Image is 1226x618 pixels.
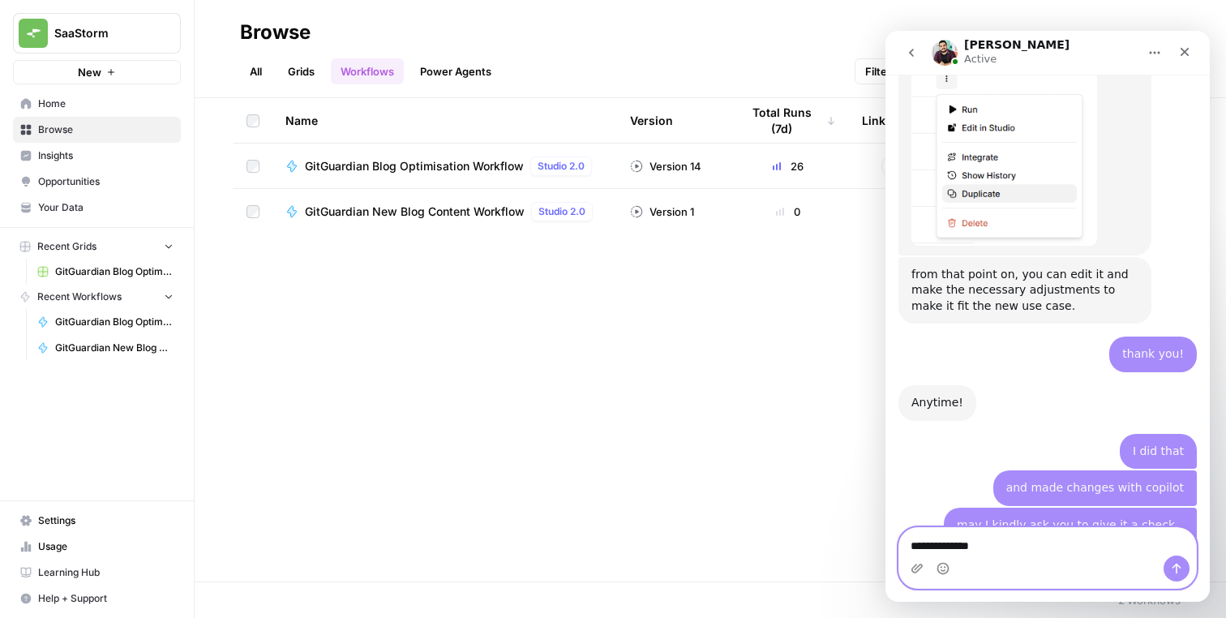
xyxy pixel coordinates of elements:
[305,204,525,220] span: GitGuardian New Blog Content Workflow
[13,195,181,221] a: Your Data
[538,159,585,174] span: Studio 2.0
[13,586,181,612] button: Help + Support
[25,531,38,544] button: Upload attachment
[19,19,48,48] img: SaaStorm Logo
[13,234,181,259] button: Recent Grids
[740,98,836,143] div: Total Runs (7d)
[13,60,181,84] button: New
[13,285,181,309] button: Recent Workflows
[30,335,181,361] a: GitGuardian New Blog Content Workflow
[13,117,181,143] a: Browse
[285,157,604,176] a: GitGuardian Blog Optimisation WorkflowStudio 2.0
[13,143,181,169] a: Insights
[38,591,174,606] span: Help + Support
[740,204,836,220] div: 0
[13,13,181,54] button: Workspace: SaaStorm
[240,19,311,45] div: Browse
[13,560,181,586] a: Learning Hub
[240,58,272,84] a: All
[38,513,174,528] span: Settings
[54,25,152,41] span: SaaStorm
[224,306,311,341] div: thank you!
[855,58,916,84] button: Filter
[862,98,932,143] div: Linked Grids
[13,508,181,534] a: Settings
[55,341,174,355] span: GitGuardian New Blog Content Workflow
[13,354,311,403] div: Manuel says…
[37,290,122,304] span: Recent Workflows
[278,58,324,84] a: Grids
[38,174,174,189] span: Opportunities
[630,158,701,174] div: Version 14
[865,63,891,79] span: Filter
[538,204,585,219] span: Studio 2.0
[247,413,298,429] div: I did that
[13,226,266,294] div: from that point on, you can edit it and make the necessary adjustments to make it fit the new use...
[58,477,311,528] div: may I kindly ask you to give it a check from your side?
[55,315,174,329] span: GitGuardian Blog Optimisation Workflow
[121,449,298,466] div: and made changes with copilot
[38,148,174,163] span: Insights
[38,97,174,111] span: Home
[13,354,91,390] div: Anytime!
[13,226,311,307] div: Manuel says…
[881,153,925,179] button: 1
[13,91,181,117] a: Home
[38,122,174,137] span: Browse
[30,309,181,335] a: GitGuardian Blog Optimisation Workflow
[410,58,501,84] a: Power Agents
[13,440,311,477] div: SaaStorm says…
[13,477,311,530] div: SaaStorm says…
[55,264,174,279] span: GitGuardian Blog Optimisation
[237,315,298,332] div: thank you!
[630,98,673,143] div: Version
[71,487,298,518] div: may I kindly ask you to give it a check from your side?
[38,539,174,554] span: Usage
[885,31,1210,602] iframe: To enrich screen reader interactions, please activate Accessibility in Grammarly extension settings
[740,158,836,174] div: 26
[13,306,311,354] div: SaaStorm says…
[305,158,524,174] span: GitGuardian Blog Optimisation Workflow
[78,64,101,80] span: New
[38,200,174,215] span: Your Data
[13,403,311,440] div: SaaStorm says…
[26,364,78,380] div: Anytime!
[13,534,181,560] a: Usage
[37,239,96,254] span: Recent Grids
[234,403,311,439] div: I did that
[38,565,174,580] span: Learning Hub
[285,202,604,221] a: GitGuardian New Blog Content WorkflowStudio 2.0
[108,440,311,475] div: and made changes with copilot
[630,204,694,220] div: Version 1
[26,236,253,284] div: from that point on, you can edit it and make the necessary adjustments to make it fit the new use...
[285,98,604,143] div: Name
[331,58,404,84] a: Workflows
[51,531,64,544] button: Emoji picker
[13,169,181,195] a: Opportunities
[14,497,311,525] textarea: Message…
[278,525,304,551] button: Send a message…
[30,259,181,285] a: GitGuardian Blog Optimisation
